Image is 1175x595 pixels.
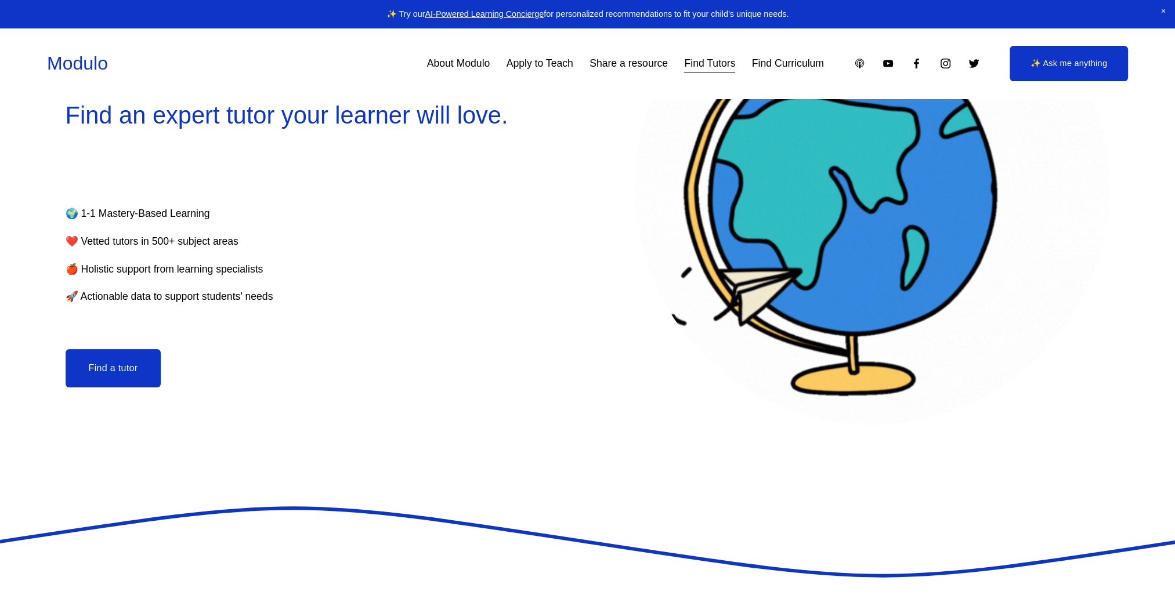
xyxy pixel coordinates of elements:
[590,53,668,74] a: Share a resource
[684,53,735,74] a: Find Tutors
[507,53,573,74] a: Apply to Teach
[752,53,824,74] a: Find Curriculum
[66,100,541,132] h2: Find an expert tutor your learner will love.
[910,57,923,70] a: Facebook
[66,260,497,279] p: 🍎 Holistic support from learning specialists
[47,53,108,74] a: Modulo
[66,288,497,306] p: 🚀 Actionable data to support students’ needs
[968,57,980,70] a: Twitter
[939,57,952,70] a: Instagram
[66,205,497,223] p: 🌍 1-1 Mastery-Based Learning
[854,57,866,70] a: Apple Podcasts
[66,233,497,251] p: ❤️ Vetted tutors in 500+ subject areas
[1010,46,1128,81] a: ✨ Ask me anything
[425,9,544,19] a: AI-Powered Learning Concierge
[882,57,894,70] a: YouTube
[427,53,490,74] a: About Modulo
[66,349,161,387] button: Find a tutor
